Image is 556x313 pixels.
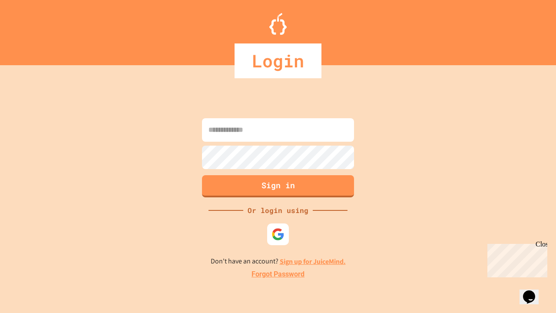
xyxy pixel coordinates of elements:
a: Forgot Password [252,269,304,280]
iframe: chat widget [484,240,547,277]
a: Sign up for JuiceMind. [280,257,346,266]
iframe: chat widget [520,278,547,304]
button: Sign in [202,175,354,197]
div: Or login using [243,205,313,216]
div: Chat with us now!Close [3,3,60,55]
p: Don't have an account? [211,256,346,267]
div: Login [235,43,321,78]
img: google-icon.svg [271,228,285,241]
img: Logo.svg [269,13,287,35]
